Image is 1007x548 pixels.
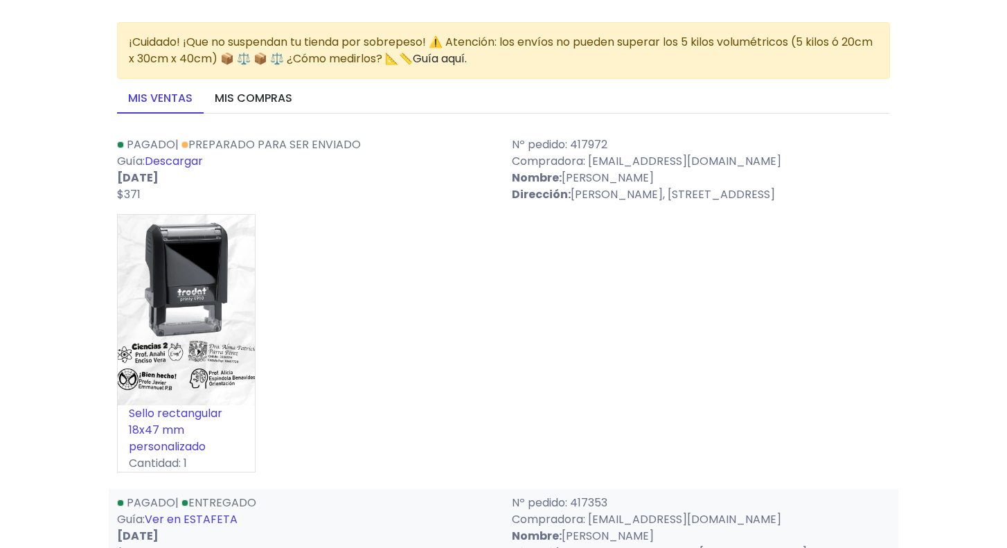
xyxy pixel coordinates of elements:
[129,405,222,454] a: Sello rectangular 18x47 mm personalizado
[117,528,495,545] p: [DATE]
[512,170,562,186] strong: Nombre:
[181,136,361,152] a: Preparado para ser enviado
[145,511,238,527] a: Ver en ESTAFETA
[127,136,175,152] span: Pagado
[512,186,890,203] p: [PERSON_NAME], [STREET_ADDRESS]
[413,51,467,67] a: Guía aquí.
[127,495,175,511] span: Pagado
[117,186,141,202] span: $371
[512,511,890,528] p: Compradora: [EMAIL_ADDRESS][DOMAIN_NAME]
[118,215,255,405] img: small_1755314519880.jpeg
[512,495,890,511] p: Nº pedido: 417353
[512,153,890,170] p: Compradora: [EMAIL_ADDRESS][DOMAIN_NAME]
[512,170,890,186] p: [PERSON_NAME]
[117,170,495,186] p: [DATE]
[512,186,571,202] strong: Dirección:
[181,495,256,511] a: Entregado
[512,528,890,545] p: [PERSON_NAME]
[117,85,204,114] a: Mis ventas
[204,85,303,114] a: Mis compras
[145,153,203,169] a: Descargar
[109,136,503,203] div: | Guía:
[118,455,255,472] p: Cantidad: 1
[512,528,562,544] strong: Nombre:
[512,136,890,153] p: Nº pedido: 417972
[129,34,873,67] span: ¡Cuidado! ¡Que no suspendan tu tienda por sobrepeso! ⚠️ Atención: los envíos no pueden superar lo...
